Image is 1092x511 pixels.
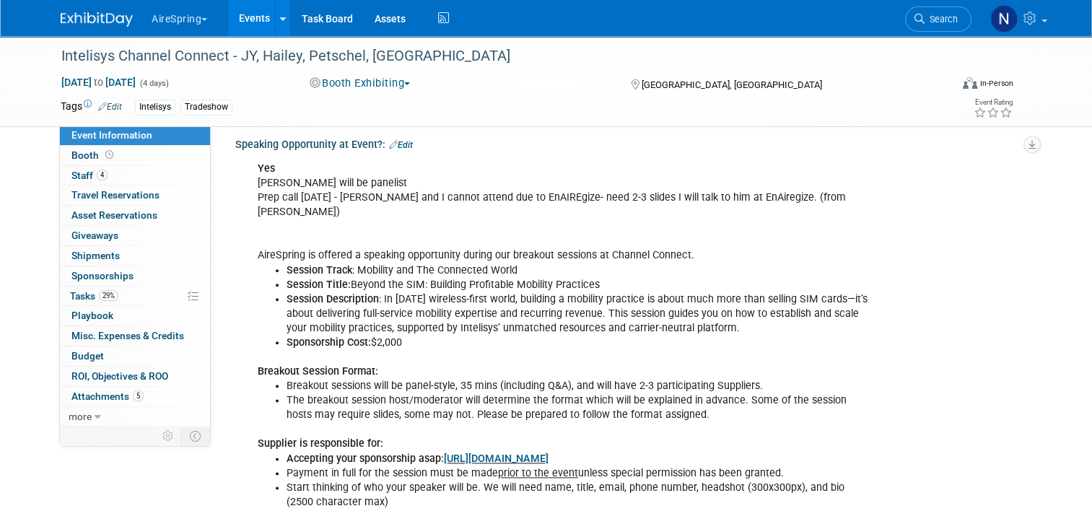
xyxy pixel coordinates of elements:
[99,290,118,301] span: 29%
[135,100,175,115] div: Intelisys
[71,189,160,201] span: Travel Reservations
[258,437,383,450] b: Supplier is responsible for:
[60,126,210,145] a: Event Information
[60,326,210,346] a: Misc. Expenses & Credits
[60,226,210,245] a: Giveaways
[71,250,120,261] span: Shipments
[60,166,210,185] a: Staff4
[60,185,210,205] a: Travel Reservations
[71,390,144,402] span: Attachments
[71,350,104,362] span: Budget
[71,149,116,161] span: Booth
[71,270,134,281] span: Sponsorships
[60,146,210,165] a: Booth
[92,77,105,88] span: to
[287,292,868,336] li: : In [DATE] wireless-first world, building a mobility practice is about much more than selling SI...
[498,467,578,479] u: prior to the event
[60,407,210,427] a: more
[71,330,184,341] span: Misc. Expenses & Credits
[287,466,868,481] li: Payment in full for the session must be made unless special permission has been granted.
[60,206,210,225] a: Asset Reservations
[974,99,1013,106] div: Event Rating
[258,365,378,377] b: Breakout Session Format:
[71,170,108,181] span: Staff
[925,14,958,25] span: Search
[258,162,275,175] b: Yes
[61,12,133,27] img: ExhibitDay
[287,293,379,305] b: Session Description
[133,390,144,401] span: 5
[990,5,1018,32] img: Natalie Pyron
[389,140,413,150] a: Edit
[287,263,868,278] li: : Mobility and The Connected World
[60,387,210,406] a: Attachments5
[61,99,122,115] td: Tags
[60,367,210,386] a: ROI, Objectives & ROO
[60,346,210,366] a: Budget
[180,100,232,115] div: Tradeshow
[181,427,211,445] td: Toggle Event Tabs
[873,75,1013,97] div: Event Format
[287,393,868,422] li: The breakout session host/moderator will determine the format which will be explained in advance....
[60,306,210,326] a: Playbook
[97,170,108,180] span: 4
[71,310,113,321] span: Playbook
[102,149,116,160] span: Booth not reserved yet
[287,279,351,291] b: Session Title:
[71,209,157,221] span: Asset Reservations
[905,6,971,32] a: Search
[71,230,118,241] span: Giveaways
[642,79,822,90] span: [GEOGRAPHIC_DATA], [GEOGRAPHIC_DATA]
[287,336,868,350] li: $2,000
[60,287,210,306] a: Tasks29%
[979,78,1013,89] div: In-Person
[287,278,868,292] li: Beyond the SIM: Building Profitable Mobility Practices
[287,264,352,276] b: Session Track
[98,102,122,112] a: Edit
[69,411,92,422] span: more
[287,481,868,510] li: Start thinking of who your speaker will be. We will need name, title, email, phone number, headsh...
[71,370,168,382] span: ROI, Objectives & ROO
[60,246,210,266] a: Shipments
[963,77,977,89] img: Format-Inperson.png
[156,427,181,445] td: Personalize Event Tab Strip
[444,453,549,465] a: [URL][DOMAIN_NAME]
[60,266,210,286] a: Sponsorships
[287,379,868,393] li: Breakout sessions will be panel-style, 35 mins (including Q&A), and will have 2-3 participating S...
[235,134,1031,152] div: Speaking Opportunity at Event?:
[139,79,169,88] span: (4 days)
[287,336,371,349] b: Sponsorship Cost:
[287,453,549,465] b: Accepting your sponsorship asap:
[71,129,152,141] span: Event Information
[56,43,932,69] div: Intelisys Channel Connect - JY, Hailey, Petschel, [GEOGRAPHIC_DATA]
[70,290,118,302] span: Tasks
[61,76,136,89] span: [DATE] [DATE]
[305,76,416,91] button: Booth Exhibiting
